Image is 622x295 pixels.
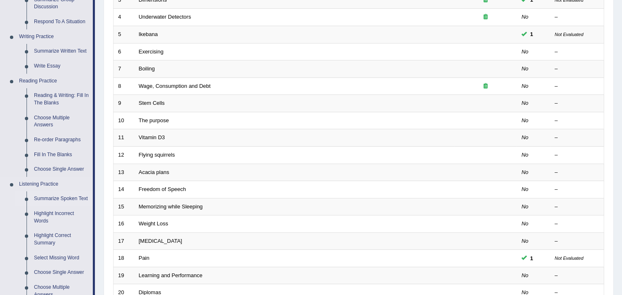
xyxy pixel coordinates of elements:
div: – [555,203,600,211]
a: Underwater Detectors [139,14,191,20]
td: 18 [114,250,134,267]
div: – [555,117,600,125]
div: – [555,186,600,193]
div: – [555,237,600,245]
td: 4 [114,9,134,26]
a: Summarize Spoken Text [30,191,93,206]
a: Highlight Incorrect Words [30,206,93,228]
td: 9 [114,95,134,112]
td: 15 [114,198,134,215]
span: You can still take this question [527,30,537,39]
div: – [555,65,600,73]
em: No [522,186,529,192]
em: No [522,238,529,244]
a: Exercising [139,48,164,55]
td: 19 [114,267,134,284]
div: – [555,13,600,21]
td: 12 [114,146,134,164]
em: No [522,65,529,72]
td: 11 [114,129,134,147]
td: 16 [114,215,134,233]
a: Re-order Paragraphs [30,133,93,147]
a: Choose Multiple Answers [30,111,93,133]
small: Not Evaluated [555,256,583,261]
a: Learning and Performance [139,272,203,278]
td: 5 [114,26,134,44]
a: Highlight Correct Summary [30,228,93,250]
a: Ikebana [139,31,158,37]
td: 10 [114,112,134,129]
td: 8 [114,77,134,95]
td: 14 [114,181,134,198]
a: Weight Loss [139,220,168,227]
a: [MEDICAL_DATA] [139,238,182,244]
a: Reading & Writing: Fill In The Blanks [30,88,93,110]
a: Listening Practice [15,177,93,192]
div: – [555,272,600,280]
td: 7 [114,60,134,78]
em: No [522,83,529,89]
a: Freedom of Speech [139,186,186,192]
div: – [555,82,600,90]
a: Writing Practice [15,29,93,44]
em: No [522,48,529,55]
a: Wage, Consumption and Debt [139,83,211,89]
td: 13 [114,164,134,181]
em: No [522,14,529,20]
a: Choose Single Answer [30,265,93,280]
a: Stem Cells [139,100,165,106]
a: Summarize Written Text [30,44,93,59]
div: – [555,134,600,142]
a: Fill In The Blanks [30,147,93,162]
em: No [522,100,529,106]
a: Write Essay [30,59,93,74]
a: Flying squirrels [139,152,175,158]
small: Not Evaluated [555,32,583,37]
em: No [522,220,529,227]
div: – [555,169,600,177]
div: Exam occurring question [460,82,513,90]
div: Exam occurring question [460,13,513,21]
em: No [522,169,529,175]
em: No [522,203,529,210]
div: – [555,48,600,56]
span: You can still take this question [527,254,537,263]
div: – [555,151,600,159]
div: – [555,99,600,107]
a: Pain [139,255,150,261]
div: – [555,220,600,228]
a: Acacia plans [139,169,169,175]
em: No [522,117,529,123]
a: Choose Single Answer [30,162,93,177]
em: No [522,272,529,278]
a: The purpose [139,117,169,123]
em: No [522,134,529,140]
a: Vitamin D3 [139,134,165,140]
a: Reading Practice [15,74,93,89]
td: 17 [114,232,134,250]
a: Memorizing while Sleeping [139,203,203,210]
a: Select Missing Word [30,251,93,266]
a: Respond To A Situation [30,15,93,29]
a: Boiling [139,65,155,72]
td: 6 [114,43,134,60]
em: No [522,152,529,158]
